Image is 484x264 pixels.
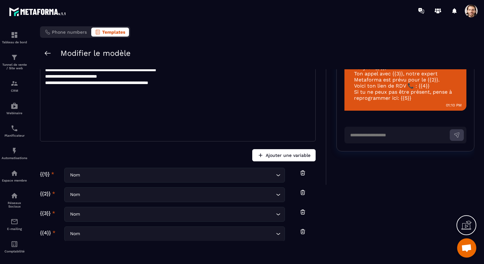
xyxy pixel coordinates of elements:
div: Search for option [64,226,285,241]
span: {{2}} [40,191,51,197]
span: {{4}} [40,230,51,236]
span: {{1}} [40,171,50,177]
input: Search for option [81,230,274,237]
a: Ouvrir le chat [457,238,476,258]
a: schedulerschedulerPlanificateur [2,120,27,142]
img: formation [11,31,18,39]
img: automations [11,102,18,110]
input: Search for option [81,172,274,179]
p: Tableau de bord [2,40,27,44]
p: E-mailing [2,227,27,231]
span: Phone numbers [52,30,87,35]
div: Search for option [64,207,285,222]
p: Réseaux Sociaux [2,201,27,208]
a: formationformationTunnel de vente / Site web [2,49,27,75]
img: scheduler [11,124,18,132]
div: Search for option [64,187,285,202]
img: email [11,218,18,226]
span: Nom [69,172,81,179]
span: Nom [69,191,81,198]
span: Templates [102,30,125,35]
input: Search for option [81,191,274,198]
button: Ajouter une variable [252,149,316,161]
img: formation [11,54,18,61]
input: Search for option [81,211,274,218]
p: Planificateur [2,134,27,137]
img: automations [11,169,18,177]
a: automationsautomationsAutomatisations [2,142,27,165]
img: social-network [11,192,18,200]
button: Templates [91,28,129,37]
span: {{3}} [40,210,51,216]
button: Phone numbers [41,28,91,37]
span: Nom [69,211,81,218]
a: automationsautomationsEspace membre [2,165,27,187]
img: formation [11,80,18,87]
h2: Modifier le modèle [60,49,131,58]
a: social-networksocial-networkRéseaux Sociaux [2,187,27,213]
img: logo [9,6,67,17]
div: Search for option [64,168,285,183]
img: accountant [11,240,18,248]
p: Tunnel de vente / Site web [2,63,27,70]
a: accountantaccountantComptabilité [2,235,27,258]
img: automations [11,147,18,155]
span: Nom [69,230,81,237]
p: CRM [2,89,27,92]
p: Automatisations [2,156,27,160]
a: emailemailE-mailing [2,213,27,235]
p: Webinaire [2,111,27,115]
a: formationformationTableau de bord [2,26,27,49]
a: automationsautomationsWebinaire [2,97,27,120]
p: Comptabilité [2,250,27,253]
a: formationformationCRM [2,75,27,97]
p: Espace membre [2,179,27,182]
